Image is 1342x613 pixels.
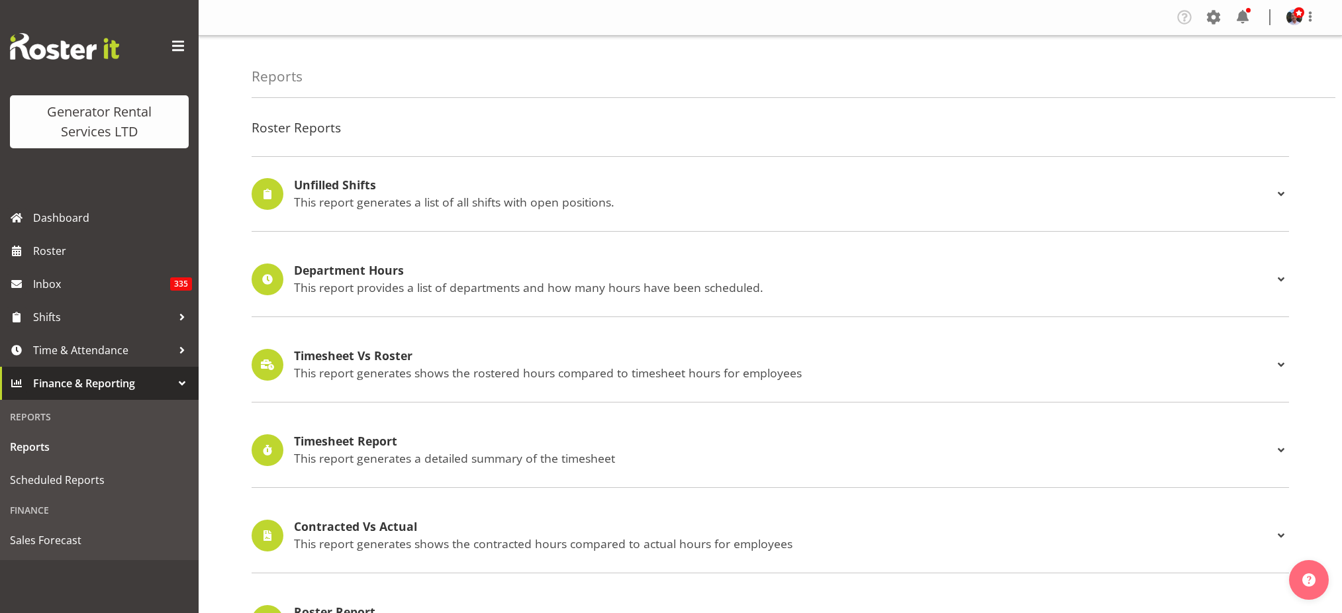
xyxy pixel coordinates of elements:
img: Rosterit website logo [10,33,119,60]
div: Generator Rental Services LTD [23,102,175,142]
h4: Contracted Vs Actual [294,520,1273,534]
span: Reports [10,437,189,457]
span: Shifts [33,307,172,327]
h4: Reports [252,69,303,84]
p: This report provides a list of departments and how many hours have been scheduled. [294,280,1273,295]
a: Sales Forecast [3,524,195,557]
span: Sales Forecast [10,530,189,550]
h4: Roster Reports [252,120,1289,135]
div: Timesheet Report This report generates a detailed summary of the timesheet [252,434,1289,466]
div: Finance [3,496,195,524]
span: 335 [170,277,192,291]
span: Dashboard [33,208,192,228]
img: help-xxl-2.png [1302,573,1316,587]
span: Time & Attendance [33,340,172,360]
p: This report generates a list of all shifts with open positions. [294,195,1273,209]
h4: Department Hours [294,264,1273,277]
p: This report generates shows the contracted hours compared to actual hours for employees [294,536,1273,551]
a: Scheduled Reports [3,463,195,496]
div: Department Hours This report provides a list of departments and how many hours have been scheduled. [252,263,1289,295]
span: Scheduled Reports [10,470,189,490]
span: Roster [33,241,192,261]
img: jacques-engelbrecht1e891c9ce5a0e1434353ba6e107c632d.png [1286,9,1302,25]
span: Finance & Reporting [33,373,172,393]
h4: Timesheet Report [294,435,1273,448]
div: Reports [3,403,195,430]
div: Timesheet Vs Roster This report generates shows the rostered hours compared to timesheet hours fo... [252,349,1289,381]
h4: Unfilled Shifts [294,179,1273,192]
div: Contracted Vs Actual This report generates shows the contracted hours compared to actual hours fo... [252,520,1289,551]
h4: Timesheet Vs Roster [294,350,1273,363]
a: Reports [3,430,195,463]
p: This report generates shows the rostered hours compared to timesheet hours for employees [294,365,1273,380]
p: This report generates a detailed summary of the timesheet [294,451,1273,465]
div: Unfilled Shifts This report generates a list of all shifts with open positions. [252,178,1289,210]
span: Inbox [33,274,170,294]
